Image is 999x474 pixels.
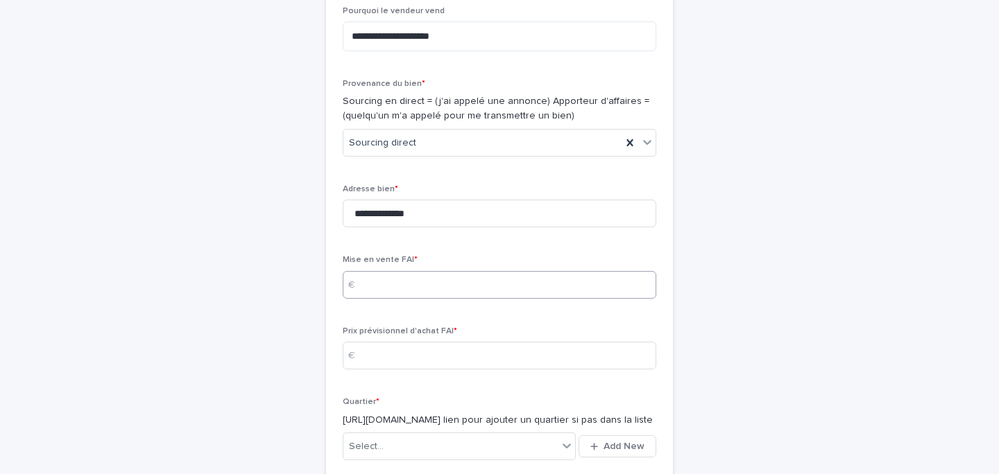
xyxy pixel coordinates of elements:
[343,256,418,264] span: Mise en vente FAI
[343,271,370,299] div: €
[343,413,656,428] p: [URL][DOMAIN_NAME] lien pour ajouter un quartier si pas dans la liste
[349,136,416,150] span: Sourcing direct
[343,398,379,406] span: Quartier
[343,7,445,15] span: Pourquoi le vendeur vend
[343,327,457,335] span: Prix prévisionnel d'achat FAI
[349,439,384,454] div: Select...
[343,80,425,88] span: Provenance du bien
[343,342,370,369] div: €
[343,94,656,123] p: Sourcing en direct = (j'ai appelé une annonce) Apporteur d'affaires = (quelqu'un m'a appelé pour ...
[343,185,398,193] span: Adresse bien
[579,435,656,457] button: Add New
[604,441,644,451] span: Add New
